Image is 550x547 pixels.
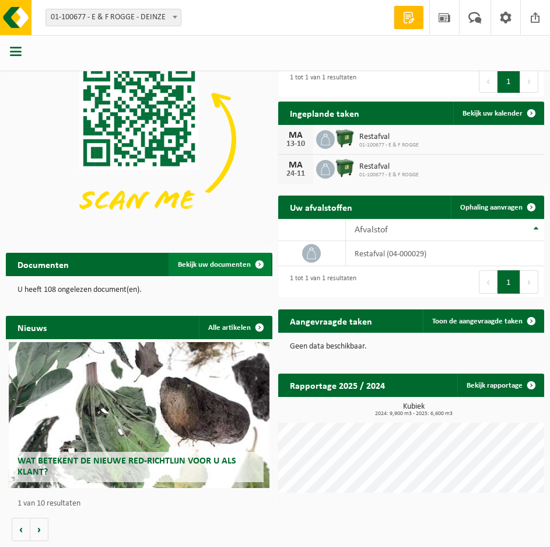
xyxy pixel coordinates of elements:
p: Geen data beschikbaar. [290,343,533,351]
span: 01-100677 - E & F ROGGE - DEINZE [45,9,181,26]
div: MA [284,131,307,140]
a: Bekijk uw documenten [169,253,271,276]
img: WB-1100-HPE-GN-01 [335,158,355,178]
div: 13-10 [284,140,307,148]
h2: Aangevraagde taken [278,309,384,332]
span: 2024: 9,900 m3 - 2025: 6,600 m3 [284,411,545,417]
a: Alle artikelen [199,316,271,339]
img: WB-1100-HPE-GN-01 [335,128,355,148]
span: 01-100677 - E & F ROGGE [359,142,419,149]
span: Toon de aangevraagde taken [432,318,523,325]
span: Wat betekent de nieuwe RED-richtlijn voor u als klant? [17,457,236,477]
span: Restafval [359,133,419,142]
a: Bekijk uw kalender [453,102,543,125]
h2: Rapportage 2025 / 2024 [278,374,397,396]
p: 1 van 10 resultaten [17,500,267,508]
span: Bekijk uw kalender [463,110,523,117]
button: 1 [498,69,520,93]
h2: Nieuws [6,316,58,339]
div: 24-11 [284,170,307,178]
button: Volgende [30,518,48,541]
span: 01-100677 - E & F ROGGE [359,172,419,179]
span: Ophaling aanvragen [460,204,523,211]
h2: Documenten [6,253,80,276]
a: Ophaling aanvragen [451,196,543,219]
div: MA [284,161,307,170]
span: Bekijk uw documenten [178,261,251,269]
button: Next [520,270,538,294]
div: 1 tot 1 van 1 resultaten [284,269,356,295]
h2: Ingeplande taken [278,102,371,124]
button: Vorige [12,518,30,541]
div: 1 tot 1 van 1 resultaten [284,68,356,94]
h3: Kubiek [284,403,545,417]
img: Download de VHEPlus App [6,40,272,239]
span: 01-100677 - E & F ROGGE - DEINZE [46,9,181,26]
h2: Uw afvalstoffen [278,196,364,218]
button: 1 [498,270,520,294]
a: Wat betekent de nieuwe RED-richtlijn voor u als klant? [9,342,269,488]
button: Previous [479,270,498,294]
span: Restafval [359,162,419,172]
a: Toon de aangevraagde taken [423,309,543,333]
span: Afvalstof [355,225,388,235]
p: U heeft 108 ongelezen document(en). [17,286,261,294]
a: Bekijk rapportage [457,374,543,397]
button: Next [520,69,538,93]
td: restafval (04-000029) [346,241,544,266]
button: Previous [479,69,498,93]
